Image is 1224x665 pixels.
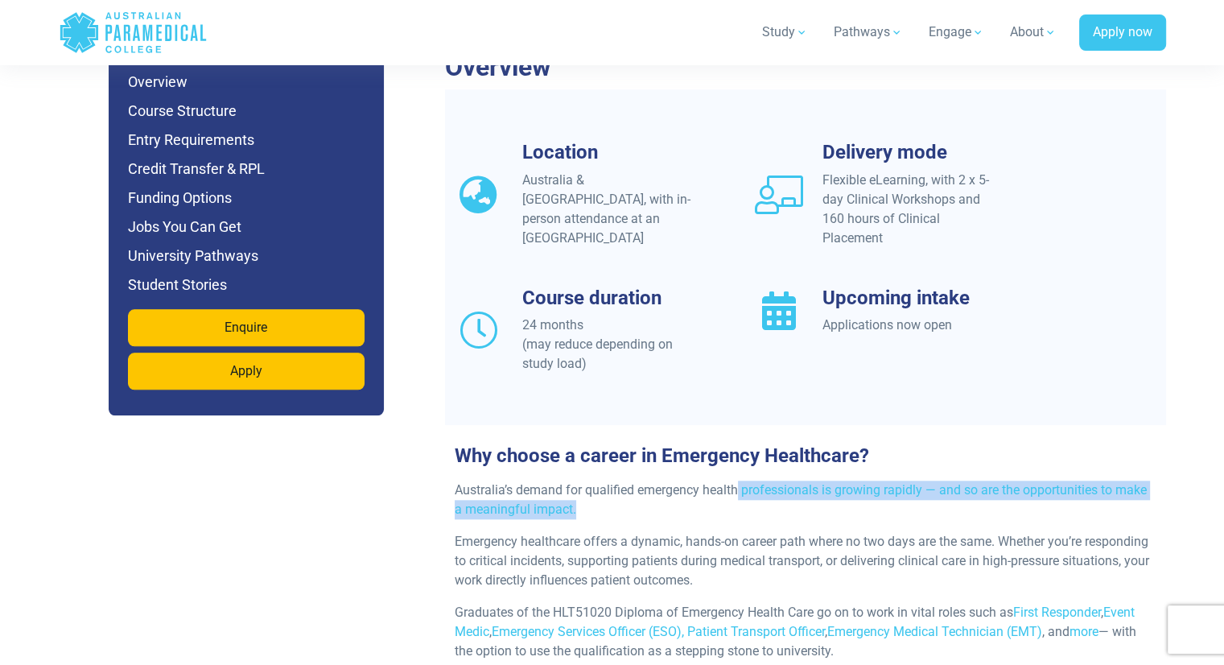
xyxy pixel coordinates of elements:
a: Study [752,10,818,55]
a: Emergency Medical Technician (EMT) [827,624,1042,639]
div: 24 months (may reduce depending on study load) [522,316,697,374]
h3: Delivery mode [822,141,997,164]
h6: Credit Transfer & RPL [128,158,365,180]
h3: Course duration [522,287,697,310]
h2: Overview [445,52,1166,82]
a: Apply now [1079,14,1166,52]
p: Graduates of the HLT51020 Diploma of Emergency Health Care go on to work in vital roles such as ,... [455,603,1156,661]
h3: Upcoming intake [822,287,997,310]
p: Emergency healthcare offers a dynamic, hands-on career path where no two days are the same. Wheth... [455,532,1156,590]
a: more [1069,624,1098,639]
a: Emergency Services Officer (ESO), [492,624,684,639]
p: Australia’s demand for qualified emergency health professionals is growing rapidly — and so are t... [455,481,1156,519]
h3: Why choose a career in Emergency Healthcare? [445,444,1166,468]
h6: Overview [128,71,365,93]
a: Pathways [824,10,913,55]
div: Australia & [GEOGRAPHIC_DATA], with in-person attendance at an [GEOGRAPHIC_DATA] [522,171,697,248]
a: First Responder [1013,605,1101,620]
h6: Funding Options [128,187,365,209]
div: Flexible eLearning, with 2 x 5-day Clinical Workshops and 160 hours of Clinical Placement [822,171,997,248]
a: Australian Paramedical College [59,6,208,59]
h3: Location [522,141,697,164]
a: Engage [919,10,994,55]
h6: Entry Requirements [128,129,365,151]
div: Applications now open [822,316,997,335]
a: Apply [128,353,365,390]
h6: Jobs You Can Get [128,216,365,238]
h6: Student Stories [128,274,365,296]
a: Enquire [128,309,365,346]
h6: Course Structure [128,100,365,122]
h6: University Pathways [128,245,365,267]
a: Patient Transport Officer [687,624,825,639]
a: About [1000,10,1066,55]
